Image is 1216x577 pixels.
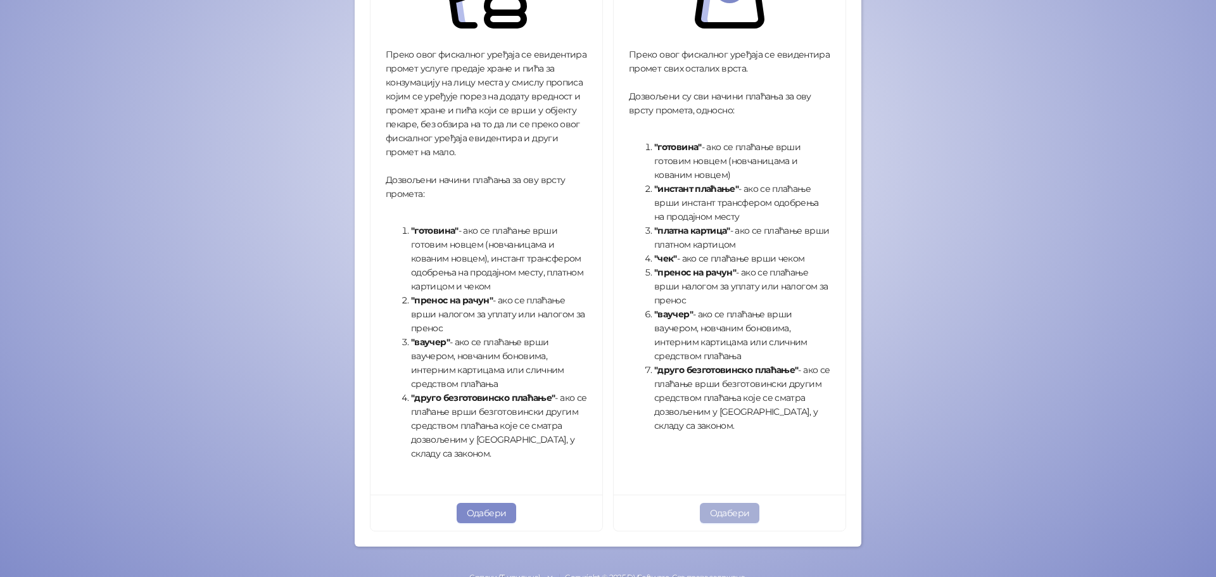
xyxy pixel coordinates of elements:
[654,140,830,182] li: - ако се плаћање врши готовим новцем (новчаницама и кованим новцем)
[411,392,555,403] strong: "друго безготовинско плаћање"
[654,265,830,307] li: - ако се плаћање врши налогом за уплату или налогом за пренос
[654,225,730,236] strong: "платна картица"
[654,253,677,264] strong: "чек"
[629,48,830,441] div: Преко овог фискалног уређаја се евидентира промет свих осталих врста. Дозвољени су сви начини пла...
[457,503,517,523] button: Одабери
[411,391,587,460] li: - ако се плаћање врши безготовински другим средством плаћања које се сматра дозвољеним у [GEOGRAP...
[654,307,830,363] li: - ако се плаћање врши ваучером, новчаним боновима, интерним картицама или сличним средством плаћања
[411,335,587,391] li: - ако се плаћање врши ваучером, новчаним боновима, интерним картицама или сличним средством плаћања
[654,224,830,251] li: - ако се плаћање врши платном картицом
[654,267,736,278] strong: "пренос на рачун"
[654,182,830,224] li: - ако се плаћање врши инстант трансфером одобрења на продајном месту
[654,363,830,433] li: - ако се плаћање врши безготовински другим средством плаћања које се сматра дозвољеним у [GEOGRAP...
[654,183,738,194] strong: "инстант плаћање"
[386,48,587,469] div: Преко овог фискалног уређаја се евидентира промет услуге предаје хране и пића за конзумацију на л...
[411,225,459,236] strong: "готовина"
[654,364,798,376] strong: "друго безготовинско плаћање"
[654,251,830,265] li: - ако се плаћање врши чеком
[411,336,450,348] strong: "ваучер"
[654,141,702,153] strong: "готовина"
[411,224,587,293] li: - ако се плаћање врши готовим новцем (новчаницама и кованим новцем), инстант трансфером одобрења ...
[654,308,693,320] strong: "ваучер"
[411,295,493,306] strong: "пренос на рачун"
[411,293,587,335] li: - ако се плаћање врши налогом за уплату или налогом за пренос
[700,503,760,523] button: Одабери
